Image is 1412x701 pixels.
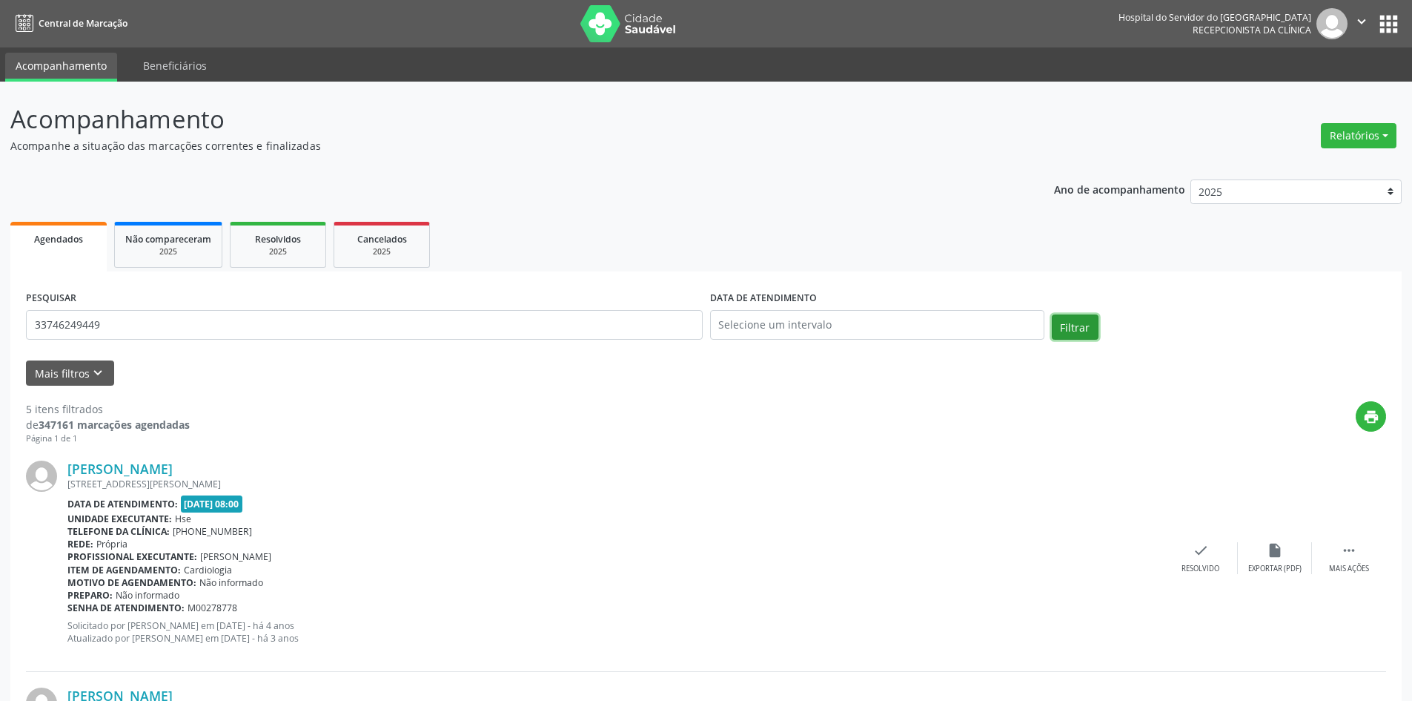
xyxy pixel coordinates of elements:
div: [STREET_ADDRESS][PERSON_NAME] [67,478,1164,490]
a: Beneficiários [133,53,217,79]
button: apps [1376,11,1402,37]
a: [PERSON_NAME] [67,461,173,477]
b: Unidade executante: [67,513,172,525]
i: print [1363,409,1379,425]
span: Não compareceram [125,233,211,246]
input: Selecione um intervalo [710,310,1044,340]
span: [PHONE_NUMBER] [173,525,252,538]
a: Central de Marcação [10,11,127,36]
span: Agendados [34,233,83,246]
button: Relatórios [1321,123,1396,148]
div: Página 1 de 1 [26,432,190,445]
b: Senha de atendimento: [67,602,185,614]
span: Cardiologia [184,564,232,576]
b: Preparo: [67,589,113,602]
span: Própria [96,538,127,550]
span: Recepcionista da clínica [1193,24,1311,36]
div: Hospital do Servidor do [GEOGRAPHIC_DATA] [1118,11,1311,24]
span: Cancelados [357,233,407,246]
span: Não informado [199,576,263,589]
i: insert_drive_file [1267,542,1283,559]
button: Mais filtroskeyboard_arrow_down [26,361,114,386]
span: [DATE] 08:00 [181,496,243,513]
i:  [1353,13,1370,30]
b: Data de atendimento: [67,498,178,510]
span: Não informado [116,589,179,602]
b: Telefone da clínica: [67,525,170,538]
button: print [1356,401,1386,432]
b: Item de agendamento: [67,564,181,576]
button:  [1348,8,1376,39]
label: PESQUISAR [26,287,76,310]
span: Hse [175,513,191,525]
span: Central de Marcação [39,17,127,30]
b: Motivo de agendamento: [67,576,196,589]
p: Acompanhe a situação das marcações correntes e finalizadas [10,138,984,154]
strong: 347161 marcações agendadas [39,418,190,432]
input: Nome, código do beneficiário ou CPF [26,310,703,340]
div: Resolvido [1181,564,1219,574]
div: de [26,417,190,432]
i:  [1341,542,1357,559]
b: Profissional executante: [67,550,197,563]
img: img [26,461,57,492]
div: 2025 [125,246,211,257]
p: Solicitado por [PERSON_NAME] em [DATE] - há 4 anos Atualizado por [PERSON_NAME] em [DATE] - há 3 ... [67,619,1164,645]
div: 2025 [241,246,315,257]
div: Exportar (PDF) [1248,564,1302,574]
div: Mais ações [1329,564,1369,574]
label: DATA DE ATENDIMENTO [710,287,817,310]
span: M00278778 [188,602,237,614]
span: Resolvidos [255,233,301,246]
div: 2025 [345,246,419,257]
img: img [1316,8,1348,39]
p: Acompanhamento [10,101,984,138]
a: Acompanhamento [5,53,117,82]
b: Rede: [67,538,93,550]
span: [PERSON_NAME] [200,550,271,563]
p: Ano de acompanhamento [1054,180,1185,198]
i: check [1193,542,1209,559]
div: 5 itens filtrados [26,401,190,417]
button: Filtrar [1052,315,1098,340]
i: keyboard_arrow_down [90,365,106,381]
